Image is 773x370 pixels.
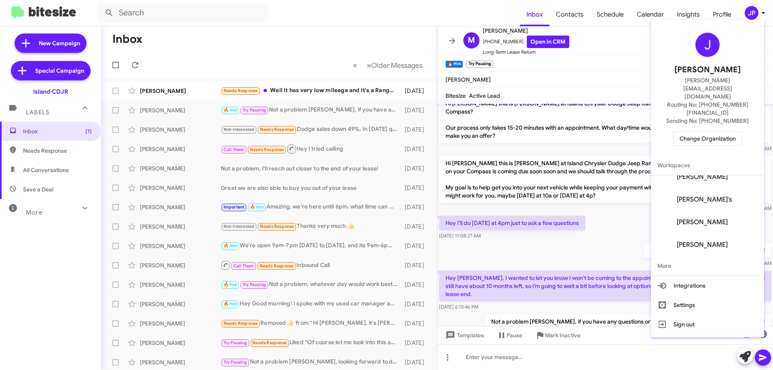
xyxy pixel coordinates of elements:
button: Integrations [651,276,764,295]
span: [PERSON_NAME] [677,218,728,226]
span: [PERSON_NAME] [677,173,728,181]
span: [PERSON_NAME]'s [677,196,732,204]
span: More [651,256,764,275]
span: [PERSON_NAME] [677,241,728,249]
span: Change Organization [680,132,736,145]
span: Sending No: [PHONE_NUMBER] [666,117,749,125]
div: J [695,33,720,57]
button: Change Organization [673,131,742,146]
span: Routing No: [PHONE_NUMBER][FINANCIAL_ID] [661,101,754,117]
span: [PERSON_NAME][EMAIL_ADDRESS][DOMAIN_NAME] [661,76,754,101]
button: Sign out [651,315,764,334]
span: [PERSON_NAME] [674,63,741,76]
button: Settings [651,295,764,315]
span: Workspaces [651,156,764,175]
